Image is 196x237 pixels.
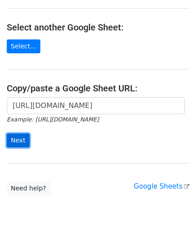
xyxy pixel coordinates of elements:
[134,182,189,190] a: Google Sheets
[7,83,189,94] h4: Copy/paste a Google Sheet URL:
[7,134,30,147] input: Next
[7,181,50,195] a: Need help?
[7,22,189,33] h4: Select another Google Sheet:
[151,194,196,237] iframe: Chat Widget
[7,39,40,53] a: Select...
[7,116,99,123] small: Example: [URL][DOMAIN_NAME]
[7,97,185,114] input: Paste your Google Sheet URL here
